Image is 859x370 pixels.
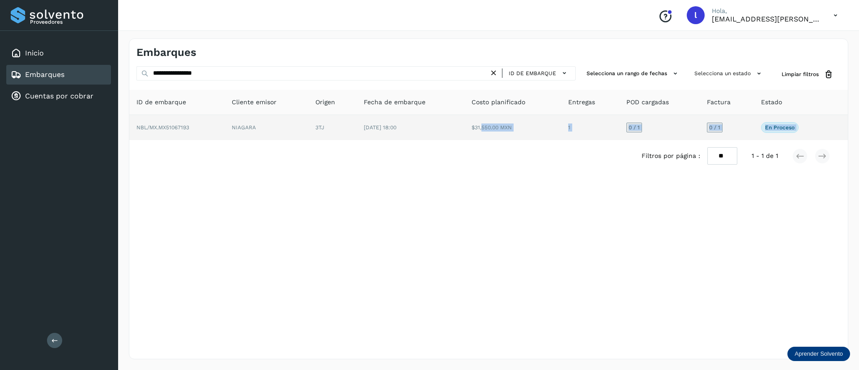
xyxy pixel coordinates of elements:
[472,98,525,107] span: Costo planificado
[6,65,111,85] div: Embarques
[774,66,841,83] button: Limpiar filtros
[232,98,276,107] span: Cliente emisor
[136,98,186,107] span: ID de embarque
[30,19,107,25] p: Proveedores
[712,15,819,23] p: lauraamalia.castillo@xpertal.com
[464,115,561,140] td: $31,550.00 MXN
[568,98,595,107] span: Entregas
[509,69,556,77] span: ID de embarque
[787,347,850,361] div: Aprender Solvento
[795,350,843,357] p: Aprender Solvento
[642,151,700,161] span: Filtros por página :
[308,115,357,140] td: 3TJ
[25,49,44,57] a: Inicio
[709,125,720,130] span: 0 / 1
[691,66,767,81] button: Selecciona un estado
[712,7,819,15] p: Hola,
[707,98,731,107] span: Factura
[364,124,396,131] span: [DATE] 18:00
[25,92,94,100] a: Cuentas por cobrar
[25,70,64,79] a: Embarques
[765,124,795,131] p: En proceso
[629,125,640,130] span: 0 / 1
[506,67,572,80] button: ID de embarque
[561,115,620,140] td: 1
[225,115,308,140] td: NIAGARA
[136,46,196,59] h4: Embarques
[364,98,425,107] span: Fecha de embarque
[315,98,335,107] span: Origen
[761,98,782,107] span: Estado
[752,151,778,161] span: 1 - 1 de 1
[6,43,111,63] div: Inicio
[626,98,669,107] span: POD cargadas
[782,70,819,78] span: Limpiar filtros
[6,86,111,106] div: Cuentas por cobrar
[136,124,189,131] span: NBL/MX.MX51067193
[583,66,684,81] button: Selecciona un rango de fechas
